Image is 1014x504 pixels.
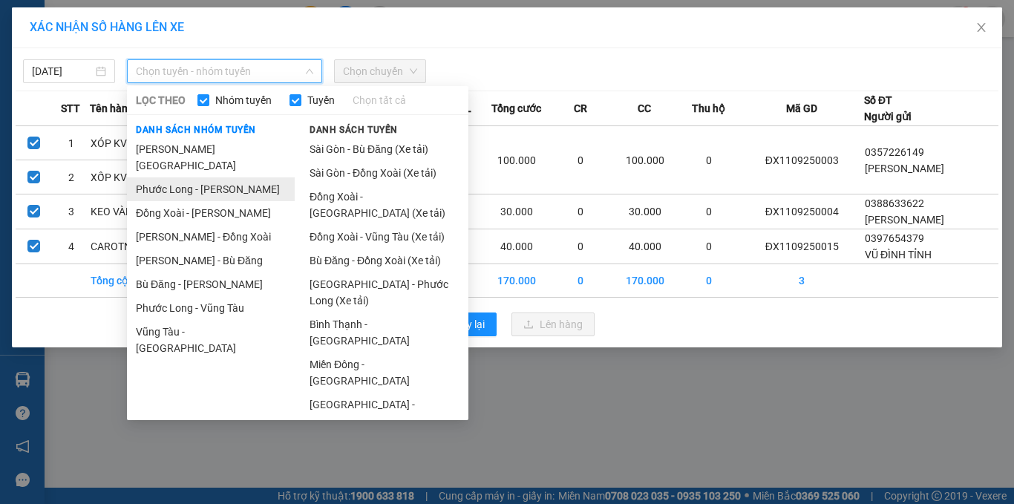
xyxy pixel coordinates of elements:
li: Sài Gòn - Đồng Xoài (Xe tải) [301,161,468,185]
span: Nhóm tuyến [209,92,278,108]
td: KEO VÀNG [90,194,160,229]
li: Phước Long - [PERSON_NAME] [127,177,295,201]
td: 170.000 [612,264,678,298]
td: 100.000 [612,126,678,194]
li: Đồng Xoài - [PERSON_NAME] [127,201,295,225]
td: 100.000 [483,126,550,194]
td: 3 [739,264,864,298]
span: VŨ ĐÌNH TỈNH [865,249,932,261]
span: down [305,67,314,76]
button: uploadLên hàng [511,312,595,336]
a: Chọn tất cả [353,92,406,108]
span: STT [61,100,80,117]
li: [GEOGRAPHIC_DATA] - [GEOGRAPHIC_DATA] [301,393,468,433]
li: Đồng Xoài - [GEOGRAPHIC_DATA] (Xe tải) [301,185,468,225]
span: Chọn tuyến - nhóm tuyến [136,60,313,82]
li: Sài Gòn - Bù Đăng (Xe tải) [301,137,468,161]
td: ĐX1109250003 [739,126,864,194]
td: 0 [678,194,739,229]
li: [PERSON_NAME] - Đồng Xoài [127,225,295,249]
li: [PERSON_NAME] - Bù Đăng [127,249,295,272]
span: 0388633622 [865,197,924,209]
span: Danh sách tuyến [301,123,407,137]
li: Bù Đăng - [PERSON_NAME] [127,272,295,296]
span: Mã GD [786,100,817,117]
span: close [975,22,987,33]
td: 30.000 [483,194,550,229]
td: 0 [550,194,612,229]
td: 170.000 [483,264,550,298]
span: Tuyến [301,92,341,108]
span: LỌC THEO [136,92,186,108]
span: Tổng cước [491,100,541,117]
td: CAROTN KV [90,229,160,264]
input: 11/09/2025 [32,63,93,79]
span: 0357226149 [865,146,924,158]
span: 0397654379 [865,232,924,244]
td: 0 [678,229,739,264]
span: Tên hàng [90,100,134,117]
td: 3 [53,194,90,229]
td: 0 [678,126,739,194]
td: Tổng cộng [90,264,160,298]
td: ĐX1109250015 [739,229,864,264]
span: Danh sách nhóm tuyến [127,123,265,137]
td: 0 [550,229,612,264]
li: Miền Đông - [GEOGRAPHIC_DATA] [301,353,468,393]
span: Thu hộ [692,100,725,117]
li: Phước Long - Vũng Tàu [127,296,295,320]
td: 1 [53,126,90,160]
td: 40.000 [612,229,678,264]
li: [PERSON_NAME][GEOGRAPHIC_DATA] [127,137,295,177]
span: Chọn chuyến [343,60,417,82]
td: 2 [53,160,90,194]
span: [PERSON_NAME] [865,163,944,174]
span: CR [574,100,587,117]
td: 0 [550,126,612,194]
li: Bình Thạnh - [GEOGRAPHIC_DATA] [301,312,468,353]
td: XỐP KV [90,160,160,194]
span: XÁC NHẬN SỐ HÀNG LÊN XE [30,20,184,34]
li: [GEOGRAPHIC_DATA] - Phước Long (Xe tải) [301,272,468,312]
td: ĐX1109250004 [739,194,864,229]
li: Đồng Xoài - Vũng Tàu (Xe tải) [301,225,468,249]
td: 0 [678,264,739,298]
td: 40.000 [483,229,550,264]
li: Bù Đăng - Đồng Xoài (Xe tải) [301,249,468,272]
td: 30.000 [612,194,678,229]
span: CC [638,100,651,117]
div: Số ĐT Người gửi [864,92,912,125]
td: XÓP KV [90,126,160,160]
td: 0 [550,264,612,298]
button: Close [961,7,1002,49]
td: 4 [53,229,90,264]
span: [PERSON_NAME] [865,214,944,226]
li: Vũng Tàu - [GEOGRAPHIC_DATA] [127,320,295,360]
